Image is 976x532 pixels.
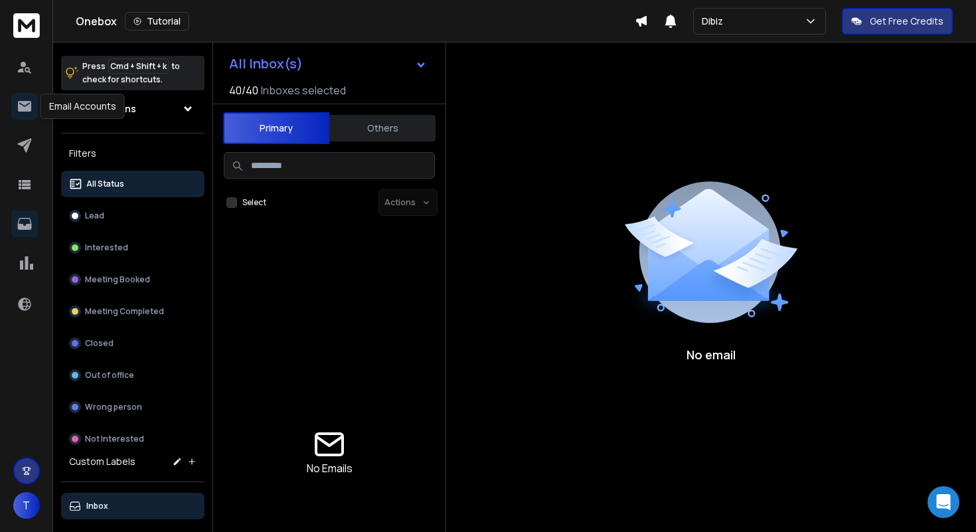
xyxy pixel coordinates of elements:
p: No email [687,345,736,364]
p: Not Interested [85,434,144,444]
h1: All Inbox(s) [229,57,303,70]
p: All Status [86,179,124,189]
p: Interested [85,242,128,253]
button: Not Interested [61,426,204,452]
button: Closed [61,330,204,357]
p: Lead [85,211,104,221]
button: Get Free Credits [842,8,953,35]
button: All Inbox(s) [218,50,438,77]
button: Meeting Booked [61,266,204,293]
p: Closed [85,338,114,349]
button: Wrong person [61,394,204,420]
button: Meeting Completed [61,298,204,325]
div: Email Accounts [41,94,125,119]
p: Inbox [86,501,108,511]
p: Meeting Booked [85,274,150,285]
h3: Custom Labels [69,455,135,468]
div: Onebox [76,12,635,31]
p: Out of office [85,370,134,381]
p: No Emails [307,460,353,476]
button: Out of office [61,362,204,389]
p: Dibiz [702,15,728,28]
h3: Filters [61,144,204,163]
p: Wrong person [85,402,142,412]
span: Cmd + Shift + k [108,58,169,74]
p: Meeting Completed [85,306,164,317]
button: T [13,492,40,519]
p: Press to check for shortcuts. [82,60,180,86]
button: All Campaigns [61,96,204,122]
button: Primary [223,112,329,144]
h3: Inboxes selected [261,82,346,98]
button: All Status [61,171,204,197]
span: 40 / 40 [229,82,258,98]
button: Tutorial [125,12,189,31]
button: Lead [61,203,204,229]
button: Others [329,114,436,143]
div: Open Intercom Messenger [928,486,959,518]
p: Get Free Credits [870,15,943,28]
button: Interested [61,234,204,261]
button: Inbox [61,493,204,519]
label: Select [242,197,266,208]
